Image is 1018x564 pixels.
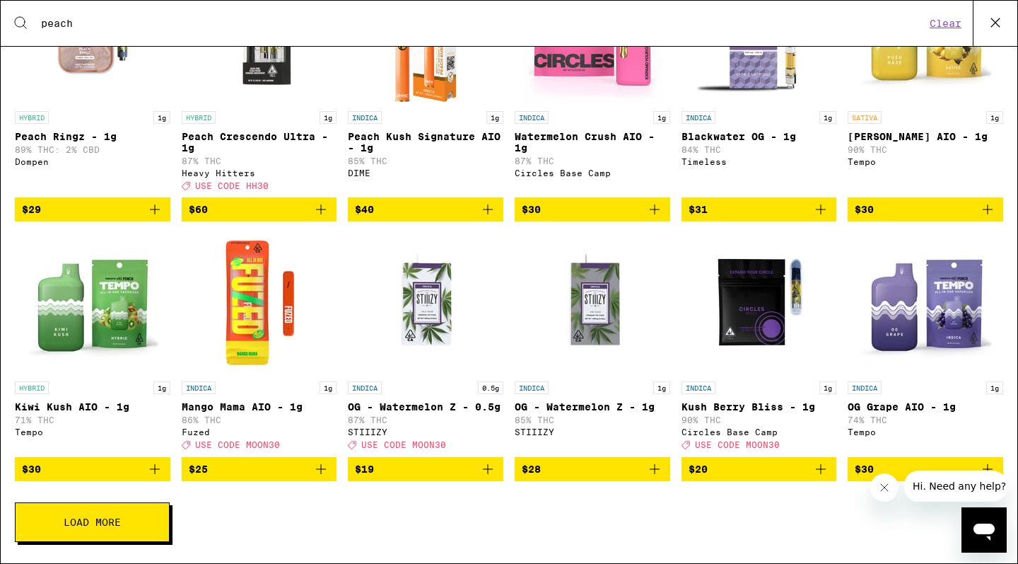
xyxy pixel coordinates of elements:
iframe: Message from company [904,471,1007,502]
span: $20 [689,464,708,475]
span: $29 [22,204,41,215]
p: HYBRID [182,111,216,124]
p: 87% THC [348,415,503,425]
p: 71% THC [15,415,170,425]
img: Tempo - Kiwi Kush AIO - 1g [22,233,163,374]
p: Peach Crescendo Ultra - 1g [182,131,337,154]
p: 90% THC [681,415,837,425]
p: 1g [486,111,503,124]
p: INDICA [515,381,549,394]
p: OG - Watermelon Z - 0.5g [348,401,503,413]
img: STIIIZY - OG - Watermelon Z - 1g [522,233,663,374]
div: Fuzed [182,427,337,437]
p: OG Grape AIO - 1g [848,401,1003,413]
div: Timeless [681,157,837,166]
button: Add to bag [681,197,837,221]
p: 1g [320,111,337,124]
div: STIIIZY [515,427,670,437]
p: Kush Berry Bliss - 1g [681,401,837,413]
a: Open page for Mango Mama AIO - 1g from Fuzed [182,233,337,456]
span: $25 [189,464,208,475]
div: Tempo [15,427,170,437]
p: 1g [153,381,170,394]
span: $30 [22,464,41,475]
span: USE CODE MOON30 [361,441,446,450]
iframe: Close message [870,473,899,502]
iframe: Button to launch messaging window [961,507,1007,553]
p: 85% THC [515,415,670,425]
span: $19 [355,464,374,475]
p: 0.5g [478,381,503,394]
p: 89% THC: 2% CBD [15,145,170,154]
p: Watermelon Crush AIO - 1g [515,131,670,154]
p: Mango Mama AIO - 1g [182,401,337,413]
p: 1g [819,381,836,394]
p: 1g [653,111,670,124]
p: HYBRID [15,111,49,124]
p: INDICA [681,111,715,124]
p: SATIVA [848,111,882,124]
a: Open page for Kiwi Kush AIO - 1g from Tempo [15,233,170,456]
p: 1g [653,381,670,394]
div: Heavy Hitters [182,168,337,178]
button: Add to bag [515,197,670,221]
p: 87% THC [515,156,670,166]
div: Dompen [15,157,170,166]
p: 1g [320,381,337,394]
button: Add to bag [681,457,837,481]
button: Add to bag [182,197,337,221]
img: Fuzed - Mango Mama AIO - 1g [188,233,329,374]
p: 1g [986,111,1003,124]
span: $40 [355,204,374,215]
p: INDICA [348,381,382,394]
span: $60 [189,204,208,215]
a: Open page for OG - Watermelon Z - 0.5g from STIIIZY [348,233,503,456]
button: Add to bag [348,197,503,221]
p: INDICA [848,381,882,394]
p: 87% THC [182,156,337,166]
button: Add to bag [848,457,1003,481]
a: Open page for OG - Watermelon Z - 1g from STIIIZY [515,233,670,456]
p: 1g [153,111,170,124]
a: Open page for OG Grape AIO - 1g from Tempo [848,233,1003,456]
div: Tempo [848,157,1003,166]
img: STIIIZY - OG - Watermelon Z - 0.5g [355,233,496,374]
p: 85% THC [348,156,503,166]
img: Tempo - OG Grape AIO - 1g [855,233,996,374]
input: Search for products & categories [40,17,925,30]
p: 84% THC [681,145,837,154]
span: $30 [522,204,541,215]
button: Load More [15,502,170,542]
span: USE CODE HH30 [195,181,269,190]
p: 74% THC [848,415,1003,425]
p: INDICA [515,111,549,124]
p: 90% THC [848,145,1003,154]
button: Clear [925,17,966,30]
button: Add to bag [515,457,670,481]
img: Circles Base Camp - Kush Berry Bliss - 1g [688,233,829,374]
p: 86% THC [182,415,337,425]
span: $30 [855,204,874,215]
p: Peach Ringz - 1g [15,131,170,142]
span: $31 [689,204,708,215]
div: STIIIZY [348,427,503,437]
p: Blackwater OG - 1g [681,131,837,142]
div: Circles Base Camp [681,427,837,437]
p: HYBRID [15,381,49,394]
p: INDICA [348,111,382,124]
button: Add to bag [182,457,337,481]
p: [PERSON_NAME] AIO - 1g [848,131,1003,142]
span: $30 [855,464,874,475]
button: Add to bag [848,197,1003,221]
button: Add to bag [348,457,503,481]
div: Tempo [848,427,1003,437]
button: Add to bag [15,457,170,481]
a: Open page for Kush Berry Bliss - 1g from Circles Base Camp [681,233,837,456]
p: 1g [819,111,836,124]
span: $28 [522,464,541,475]
p: INDICA [182,381,216,394]
p: Peach Kush Signature AIO - 1g [348,131,503,154]
p: OG - Watermelon Z - 1g [515,401,670,413]
div: Circles Base Camp [515,168,670,178]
